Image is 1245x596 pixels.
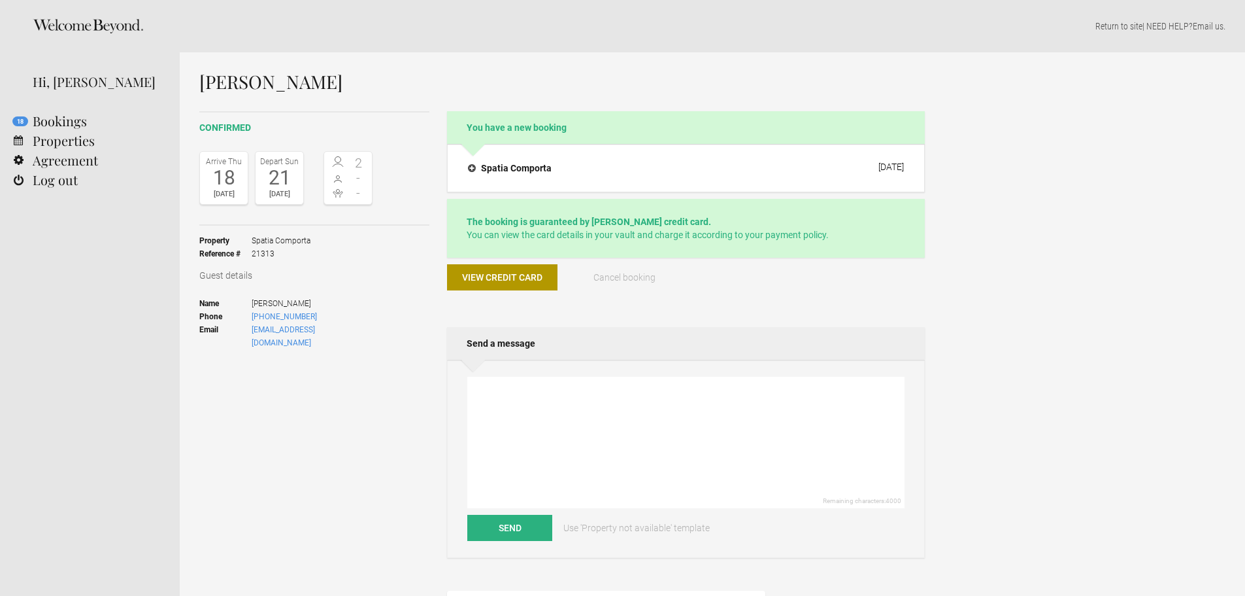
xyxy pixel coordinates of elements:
p: | NEED HELP? . [199,20,1225,33]
div: Hi, [PERSON_NAME] [33,72,160,92]
div: 18 [203,168,244,188]
span: - [348,171,369,184]
h2: You have a new booking [447,111,925,144]
strong: Email [199,323,252,349]
div: Arrive Thu [203,155,244,168]
h2: confirmed [199,121,429,135]
flynt-notification-badge: 18 [12,116,28,126]
div: Depart Sun [259,155,300,168]
button: Cancel booking [570,264,680,290]
span: Cancel booking [593,272,656,283]
a: Return to site [1095,21,1142,31]
a: [EMAIL_ADDRESS][DOMAIN_NAME] [252,325,315,347]
div: [DATE] [259,188,300,201]
a: [PHONE_NUMBER] [252,312,317,321]
h3: Guest details [199,269,429,282]
span: View credit card [462,272,542,283]
h4: Spatia Comporta [468,162,552,175]
strong: Name [199,297,252,310]
h1: [PERSON_NAME] [199,72,925,92]
strong: Phone [199,310,252,323]
button: Send [467,515,552,541]
span: [PERSON_NAME] [252,297,373,310]
div: [DATE] [203,188,244,201]
button: View credit card [447,264,557,290]
span: 2 [348,156,369,169]
button: Spatia Comporta [DATE] [457,154,914,182]
span: Spatia Comporta [252,234,310,247]
div: 21 [259,168,300,188]
a: Use 'Property not available' template [554,515,719,541]
p: You can view the card details in your vault and charge it according to your payment policy. [467,215,905,241]
h2: Send a message [447,327,925,360]
strong: Reference # [199,247,252,260]
div: [DATE] [878,162,904,172]
span: - [348,186,369,200]
strong: Property [199,234,252,247]
a: Email us [1193,21,1223,31]
span: 21313 [252,247,310,260]
strong: The booking is guaranteed by [PERSON_NAME] credit card. [467,217,711,227]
